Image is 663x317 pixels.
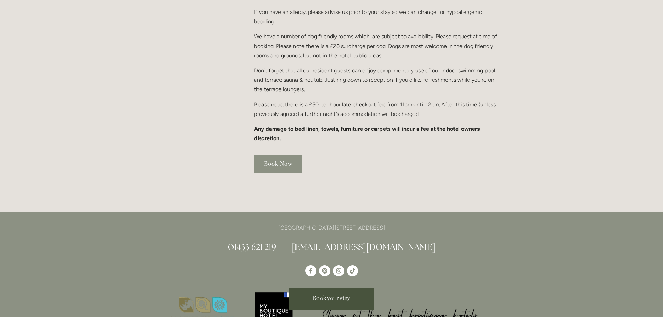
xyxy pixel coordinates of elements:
a: Book Now [254,155,302,173]
p: Don't forget that all our resident guests can enjoy complimentary use of our indoor swimming pool... [254,66,498,94]
p: Please note, there is a £50 per hour late checkout fee from 11am until 12pm. After this time (unl... [254,100,498,119]
a: Pinterest [319,265,330,276]
a: Instagram [333,265,344,276]
span: Book your stay [313,294,350,302]
strong: Any damage to bed linen, towels, furniture or carpets will incur a fee at the hotel owners discre... [254,126,481,142]
a: Losehill House Hotel & Spa [305,265,316,276]
a: Book your stay [289,288,374,310]
p: [GEOGRAPHIC_DATA][STREET_ADDRESS] [165,223,498,232]
p: We have a number of dog friendly rooms which are subject to availability. Please request at time ... [254,32,498,60]
p: If you have an allergy, please advise us prior to your stay so we can change for hypoallergenic b... [254,7,498,26]
a: TikTok [347,265,358,276]
a: 01433 621 219 [228,241,276,253]
a: [EMAIL_ADDRESS][DOMAIN_NAME] [292,241,435,253]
